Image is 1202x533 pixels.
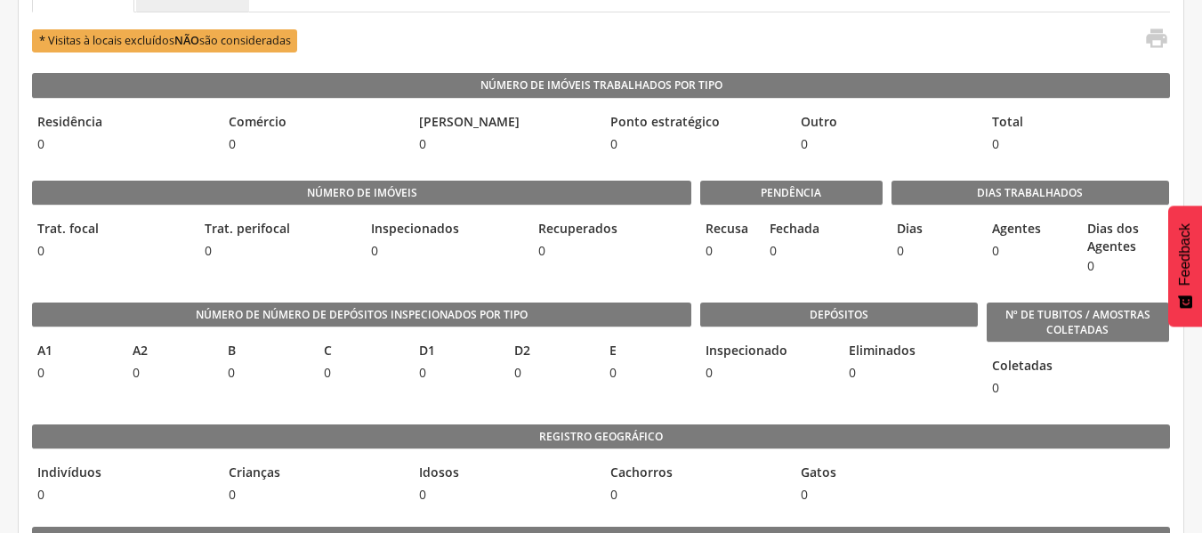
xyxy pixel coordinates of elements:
[891,220,978,240] legend: Dias
[987,113,1169,133] legend: Total
[32,464,214,484] legend: Indivíduos
[987,242,1073,260] span: 0
[987,135,1169,153] span: 0
[1133,26,1169,55] a: 
[509,342,595,362] legend: D2
[32,220,190,240] legend: Trat. focal
[700,342,835,362] legend: Inspecionado
[987,379,997,397] span: 0
[605,464,787,484] legend: Cachorros
[223,135,406,153] span: 0
[199,242,358,260] span: 0
[223,464,406,484] legend: Crianças
[843,342,978,362] legend: Eliminados
[987,357,997,377] legend: Coletadas
[223,113,406,133] legend: Comércio
[1082,257,1168,275] span: 0
[414,464,596,484] legend: Idosos
[1144,26,1169,51] i: 
[987,303,1169,343] legend: Nº de Tubitos / Amostras coletadas
[414,135,596,153] span: 0
[1177,223,1193,286] span: Feedback
[605,135,787,153] span: 0
[1082,220,1168,255] legend: Dias dos Agentes
[1168,206,1202,327] button: Feedback - Mostrar pesquisa
[509,364,595,382] span: 0
[32,135,214,153] span: 0
[319,342,405,362] legend: C
[32,342,118,362] legend: A1
[795,486,978,504] span: 0
[222,342,309,362] legend: B
[366,220,524,240] legend: Inspecionados
[700,220,754,240] legend: Recusa
[32,113,214,133] legend: Residência
[891,242,978,260] span: 0
[199,220,358,240] legend: Trat. perifocal
[843,364,978,382] span: 0
[32,73,1170,98] legend: Número de Imóveis Trabalhados por Tipo
[222,364,309,382] span: 0
[127,342,214,362] legend: A2
[533,220,691,240] legend: Recuperados
[32,29,297,52] span: * Visitas à locais excluídos são consideradas
[700,364,835,382] span: 0
[366,242,524,260] span: 0
[223,486,406,504] span: 0
[605,113,787,133] legend: Ponto estratégico
[700,303,978,327] legend: Depósitos
[764,242,819,260] span: 0
[795,464,978,484] legend: Gatos
[533,242,691,260] span: 0
[174,33,199,48] b: NÃO
[987,220,1073,240] legend: Agentes
[32,181,691,206] legend: Número de imóveis
[795,113,978,133] legend: Outro
[32,303,691,327] legend: Número de Número de Depósitos Inspecionados por Tipo
[414,364,500,382] span: 0
[605,486,787,504] span: 0
[795,135,978,153] span: 0
[32,424,1170,449] legend: Registro geográfico
[604,342,690,362] legend: E
[319,364,405,382] span: 0
[891,181,1169,206] legend: Dias Trabalhados
[700,181,883,206] legend: Pendência
[414,113,596,133] legend: [PERSON_NAME]
[32,486,214,504] span: 0
[700,242,754,260] span: 0
[127,364,214,382] span: 0
[604,364,690,382] span: 0
[32,242,190,260] span: 0
[414,486,596,504] span: 0
[32,364,118,382] span: 0
[764,220,819,240] legend: Fechada
[414,342,500,362] legend: D1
